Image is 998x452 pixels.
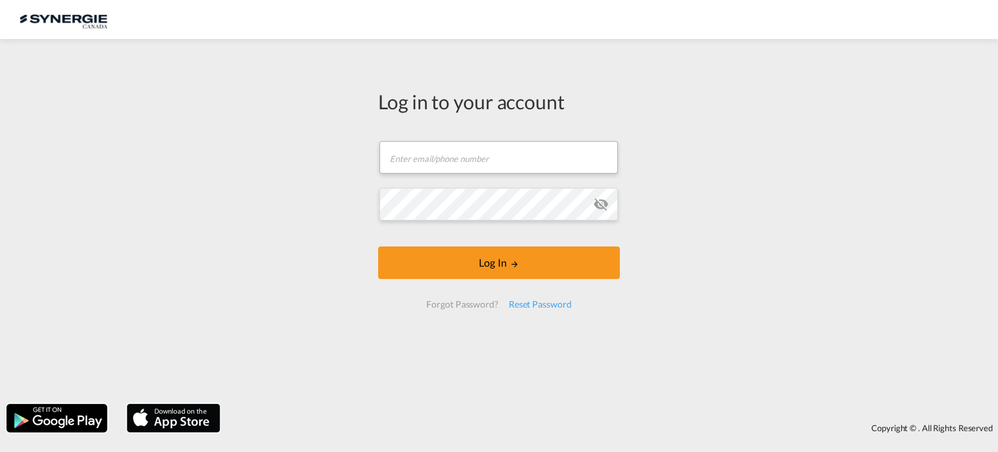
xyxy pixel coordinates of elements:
div: Log in to your account [378,88,620,115]
div: Reset Password [504,293,577,316]
div: Forgot Password? [421,293,503,316]
div: Copyright © . All Rights Reserved [227,417,998,439]
img: google.png [5,403,109,434]
button: LOGIN [378,246,620,279]
input: Enter email/phone number [379,141,618,174]
img: apple.png [125,403,222,434]
md-icon: icon-eye-off [593,196,609,212]
img: 1f56c880d42311ef80fc7dca854c8e59.png [19,5,107,34]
